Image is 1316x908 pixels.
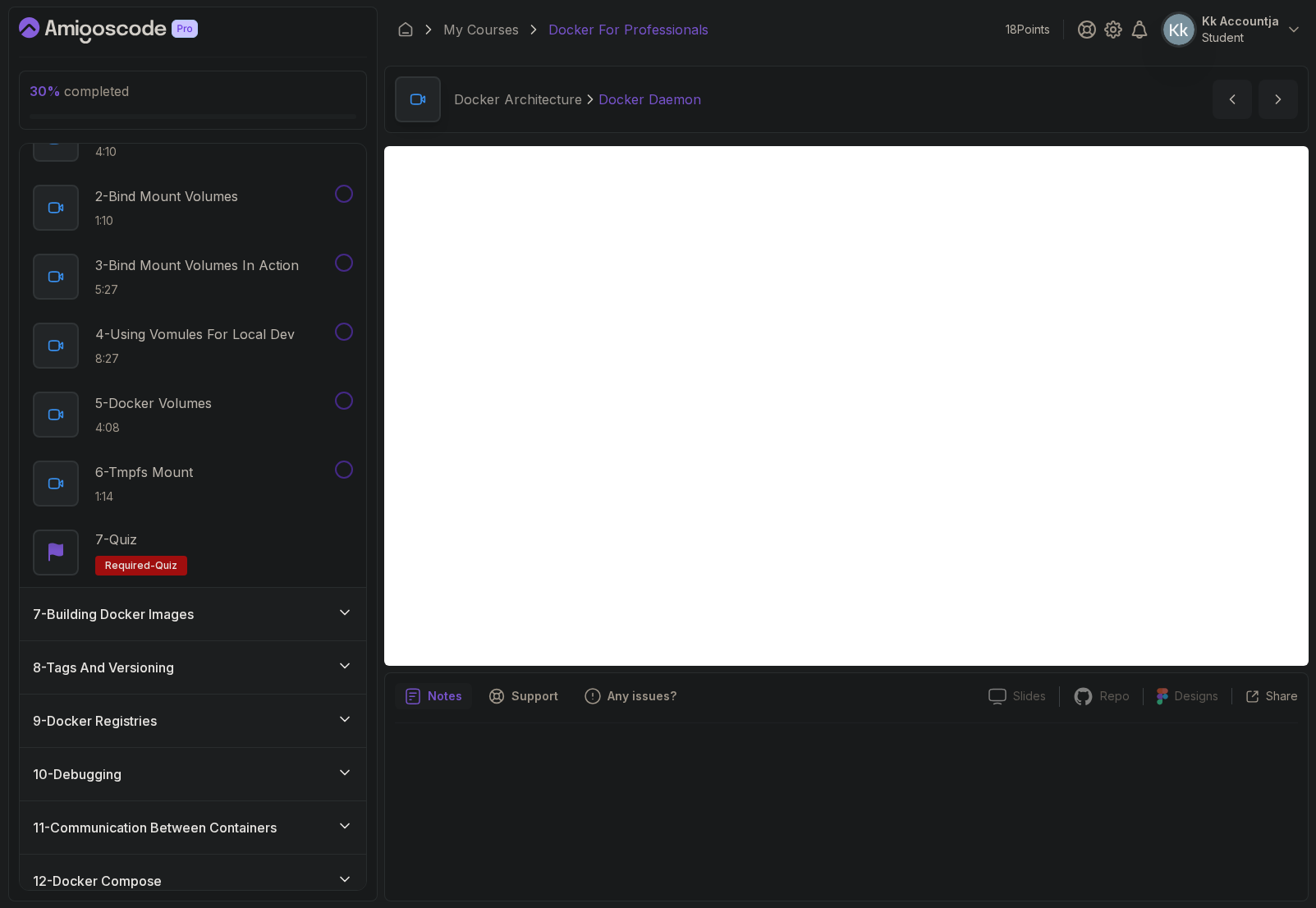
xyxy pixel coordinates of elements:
[1175,688,1218,704] p: Designs
[95,213,238,229] p: 1:10
[95,488,193,505] p: 1:14
[95,393,212,413] p: 5 - Docker Volumes
[443,20,519,39] a: My Courses
[20,588,366,640] button: 7-Building Docker Images
[20,855,366,907] button: 12-Docker Compose
[33,658,174,677] h3: 8 - Tags And Versioning
[1162,13,1302,46] button: user profile imageKk AccountjaStudent
[95,144,159,160] p: 4:10
[1202,13,1279,30] p: Kk Accountja
[33,711,157,731] h3: 9 - Docker Registries
[95,186,238,206] p: 2 - Bind Mount Volumes
[33,764,122,784] h3: 10 - Debugging
[20,801,366,854] button: 11-Communication Between Containers
[395,683,472,709] button: notes button
[1231,688,1298,704] button: Share
[95,530,137,549] p: 7 - Quiz
[95,462,193,482] p: 6 - Tmpfs Mount
[33,818,277,837] h3: 11 - Communication Between Containers
[95,282,299,298] p: 5:27
[1163,14,1194,45] img: user profile image
[155,559,177,572] span: quiz
[1013,688,1046,704] p: Slides
[33,254,353,300] button: 3-Bind Mount Volumes In Action5:27
[1259,80,1298,119] button: next content
[105,559,155,572] span: Required-
[30,83,61,99] span: 30 %
[20,748,366,800] button: 10-Debugging
[33,323,353,369] button: 4-Using Vomules For Local Dev8:27
[397,21,414,38] a: Dashboard
[1266,688,1298,704] p: Share
[454,89,582,109] p: Docker Architecture
[1213,80,1252,119] button: previous content
[428,688,462,704] p: Notes
[95,324,295,344] p: 4 - Using Vomules For Local Dev
[33,604,194,624] h3: 7 - Building Docker Images
[20,695,366,747] button: 9-Docker Registries
[1202,30,1279,46] p: Student
[19,17,236,44] a: Dashboard
[95,351,295,367] p: 8:27
[33,392,353,438] button: 5-Docker Volumes4:08
[95,420,212,436] p: 4:08
[33,530,353,576] button: 7-QuizRequired-quiz
[1006,21,1050,38] p: 18 Points
[95,255,299,275] p: 3 - Bind Mount Volumes In Action
[608,688,676,704] p: Any issues?
[479,683,568,709] button: Support button
[548,20,708,39] p: Docker For Professionals
[30,83,129,99] span: completed
[575,683,686,709] button: Feedback button
[20,641,366,694] button: 8-Tags And Versioning
[33,461,353,507] button: 6-Tmpfs Mount1:14
[33,871,162,891] h3: 12 - Docker Compose
[598,89,701,109] p: Docker Daemon
[384,146,1309,666] iframe: 2 - Docker Daemon
[1100,688,1130,704] p: Repo
[511,688,558,704] p: Support
[33,185,353,231] button: 2-Bind Mount Volumes1:10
